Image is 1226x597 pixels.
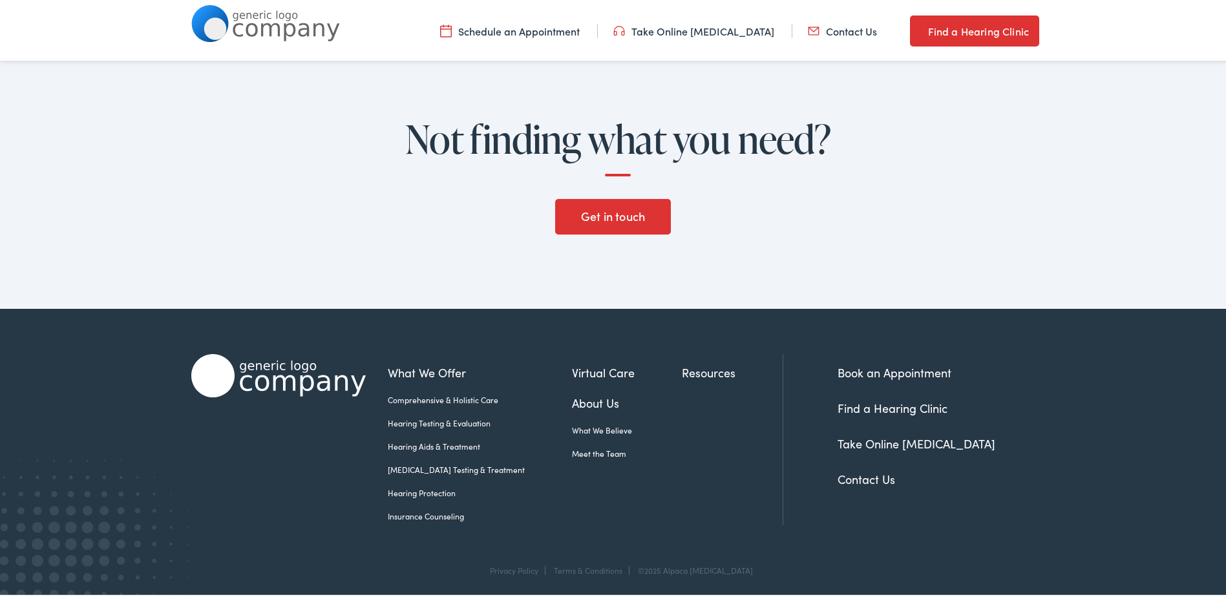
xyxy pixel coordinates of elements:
a: What We Offer [388,361,572,379]
a: Privacy Policy [490,562,538,573]
a: Hearing Testing & Evaluation [388,415,572,426]
h2: Not finding what you need? [385,115,851,174]
a: Find a Hearing Clinic [838,397,947,414]
a: Take Online [MEDICAL_DATA] [613,21,774,36]
a: Comprehensive & Holistic Care [388,392,572,403]
a: Insurance Counseling [388,508,572,519]
a: Take Online [MEDICAL_DATA] [838,433,995,449]
a: [MEDICAL_DATA] Testing & Treatment [388,461,572,473]
a: Terms & Conditions [554,562,622,573]
a: About Us [572,392,682,409]
a: Schedule an Appointment [440,21,580,36]
img: utility icon [440,21,452,36]
a: Contact Us [838,468,895,485]
a: Hearing Aids & Treatment [388,438,572,450]
a: Book an Appointment [838,362,951,378]
a: Meet the Team [572,445,682,457]
img: utility icon [808,21,819,36]
a: Find a Hearing Clinic [910,13,1039,44]
a: Contact Us [808,21,877,36]
a: Hearing Protection [388,485,572,496]
img: utility icon [910,21,922,36]
img: Alpaca Audiology [191,351,366,395]
a: Virtual Care [572,361,682,379]
a: What We Believe [572,422,682,434]
a: Resources [682,361,783,379]
div: ©2025 Alpaca [MEDICAL_DATA] [631,563,753,572]
a: Get in touch [555,196,670,233]
img: utility icon [613,21,625,36]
